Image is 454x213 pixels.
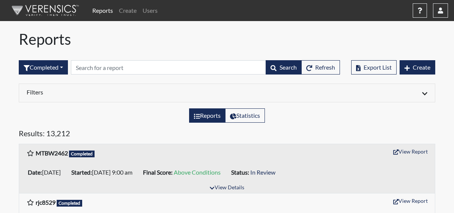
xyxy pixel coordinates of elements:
[351,60,397,75] button: Export List
[116,3,140,18] a: Create
[19,60,68,75] div: Filter by interview status
[250,169,275,176] span: In Review
[280,64,297,71] span: Search
[36,199,56,206] b: rjc8529
[36,149,68,157] b: MTBW2462
[71,169,92,176] b: Started:
[315,64,335,71] span: Refresh
[19,129,435,141] h5: Results: 13,212
[413,64,430,71] span: Create
[140,3,161,18] a: Users
[69,151,95,157] span: Completed
[225,108,265,123] label: View statistics about completed interviews
[71,60,266,75] input: Search by Registration ID, Interview Number, or Investigation Name.
[364,64,392,71] span: Export List
[21,88,433,97] div: Click to expand/collapse filters
[19,30,435,48] h1: Reports
[390,146,431,157] button: View Report
[28,169,42,176] b: Date:
[19,60,68,75] button: Completed
[189,108,225,123] label: View the list of reports
[231,169,249,176] b: Status:
[206,183,247,193] button: View Details
[143,169,173,176] b: Final Score:
[390,195,431,207] button: View Report
[89,3,116,18] a: Reports
[266,60,302,75] button: Search
[25,166,68,178] li: [DATE]
[27,88,221,96] h6: Filters
[57,200,82,207] span: Completed
[400,60,435,75] button: Create
[174,169,221,176] span: Above Conditions
[68,166,140,178] li: [DATE] 9:00 am
[301,60,340,75] button: Refresh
